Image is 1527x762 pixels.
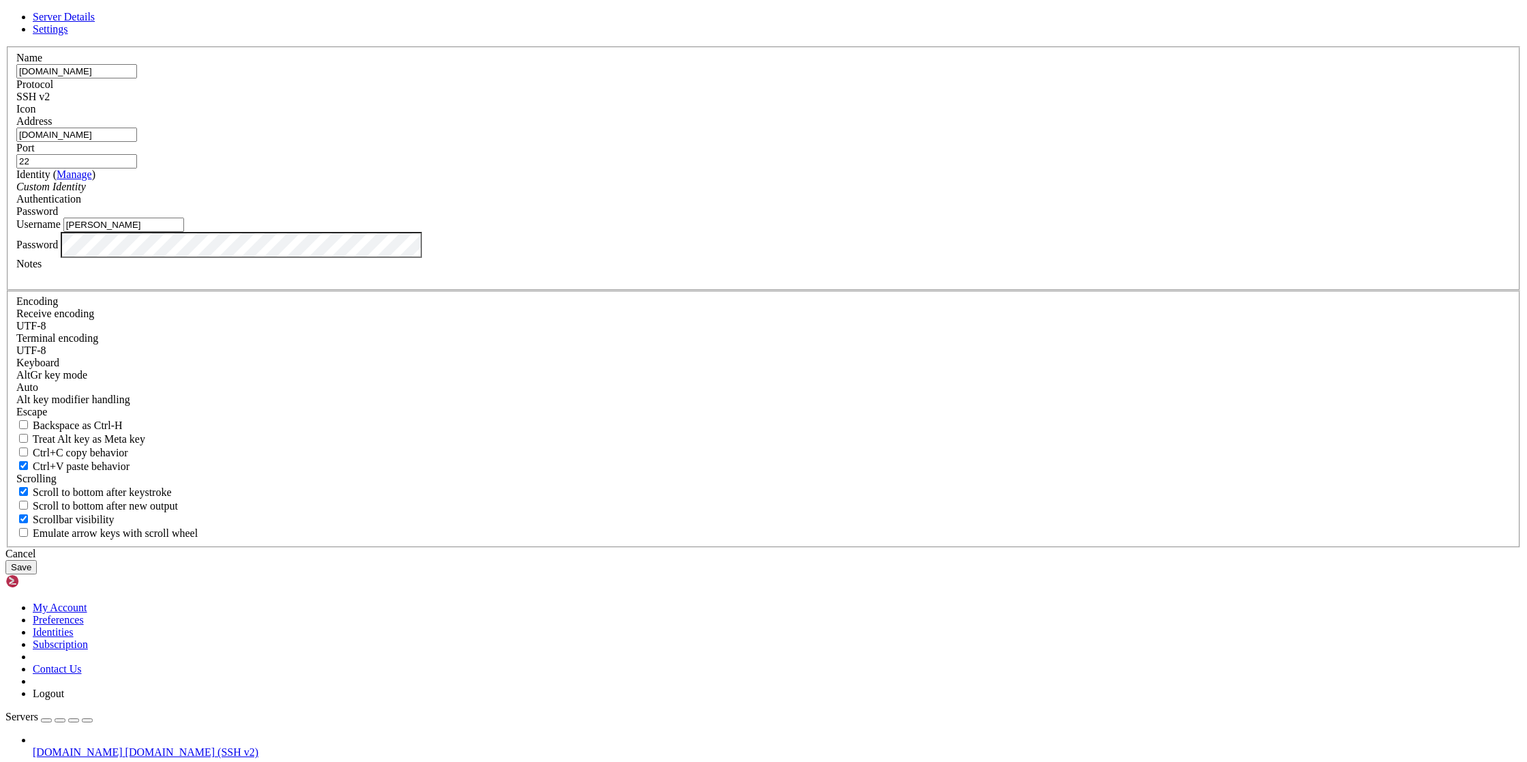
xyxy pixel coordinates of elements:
input: Backspace as Ctrl-H [19,420,28,429]
div: Custom Identity [16,181,1511,193]
label: Notes [16,258,42,269]
span: Escape [16,406,47,417]
label: Address [16,115,52,127]
span: [DOMAIN_NAME] [33,746,123,758]
label: Set the expected encoding for data received from the host. If the encodings do not match, visual ... [16,308,94,319]
span: [DOMAIN_NAME] (SSH v2) [125,746,259,758]
label: Authentication [16,193,81,205]
span: Scroll to bottom after keystroke [33,486,172,498]
span: Backspace as Ctrl-H [33,420,123,431]
span: Scroll to bottom after new output [33,500,178,512]
span: UTF-8 [16,345,46,356]
div: UTF-8 [16,345,1511,357]
div: Auto [16,381,1511,394]
a: Logout [33,688,64,699]
i: Custom Identity [16,181,86,192]
label: Whether to scroll to the bottom on any keystroke. [16,486,172,498]
button: Save [5,560,37,574]
input: Ctrl+V paste behavior [19,461,28,470]
label: When using the alternative screen buffer, and DECCKM (Application Cursor Keys) is active, mouse w... [16,527,198,539]
input: Server Name [16,64,137,78]
span: Auto [16,381,38,393]
input: Scroll to bottom after new output [19,501,28,510]
span: Password [16,205,58,217]
img: Shellngn [5,574,84,588]
label: If true, the backspace should send BS ('\x08', aka ^H). Otherwise the backspace key should send '... [16,420,123,431]
div: UTF-8 [16,320,1511,332]
a: Servers [5,711,93,722]
li: [DOMAIN_NAME] [DOMAIN_NAME] (SSH v2) [33,734,1522,759]
div: SSH v2 [16,91,1511,103]
a: Contact Us [33,663,82,675]
label: Username [16,218,61,230]
a: Preferences [33,614,84,626]
div: Escape [16,406,1511,418]
span: Scrollbar visibility [33,514,115,525]
a: [DOMAIN_NAME] [DOMAIN_NAME] (SSH v2) [33,746,1522,759]
a: Settings [33,23,68,35]
input: Ctrl+C copy behavior [19,448,28,456]
span: UTF-8 [16,320,46,332]
span: SSH v2 [16,91,50,102]
label: Password [16,238,58,250]
label: Whether the Alt key acts as a Meta key or as a distinct Alt key. [16,433,145,445]
label: Scrolling [16,473,57,484]
label: Ctrl-C copies if true, send ^C to host if false. Ctrl-Shift-C sends ^C to host if true, copies if... [16,447,128,458]
span: ( ) [53,168,95,180]
label: Protocol [16,78,53,90]
div: Cancel [5,548,1522,560]
a: My Account [33,602,87,613]
input: Scrollbar visibility [19,514,28,523]
label: Encoding [16,295,58,307]
input: Login Username [63,218,184,232]
span: Emulate arrow keys with scroll wheel [33,527,198,539]
label: The default terminal encoding. ISO-2022 enables character map translations (like graphics maps). ... [16,332,98,344]
label: Set the expected encoding for data received from the host. If the encodings do not match, visual ... [16,369,87,381]
input: Emulate arrow keys with scroll wheel [19,528,28,537]
label: Port [16,142,35,153]
input: Host Name or IP [16,128,137,142]
label: Scroll to bottom after new output. [16,500,178,512]
input: Port Number [16,154,137,168]
input: Treat Alt key as Meta key [19,434,28,443]
span: Treat Alt key as Meta key [33,433,145,445]
span: Servers [5,711,38,722]
label: Keyboard [16,357,59,368]
label: Icon [16,103,35,115]
div: Password [16,205,1511,218]
span: Ctrl+V paste behavior [33,460,130,472]
a: Identities [33,626,74,638]
a: Server Details [33,11,95,23]
a: Manage [57,168,92,180]
label: Controls how the Alt key is handled. Escape: Send an ESC prefix. 8-Bit: Add 128 to the typed char... [16,394,130,405]
span: Ctrl+C copy behavior [33,447,128,458]
label: The vertical scrollbar mode. [16,514,115,525]
input: Scroll to bottom after keystroke [19,487,28,496]
label: Identity [16,168,95,180]
label: Name [16,52,42,63]
a: Subscription [33,639,88,650]
label: Ctrl+V pastes if true, sends ^V to host if false. Ctrl+Shift+V sends ^V to host if true, pastes i... [16,460,130,472]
